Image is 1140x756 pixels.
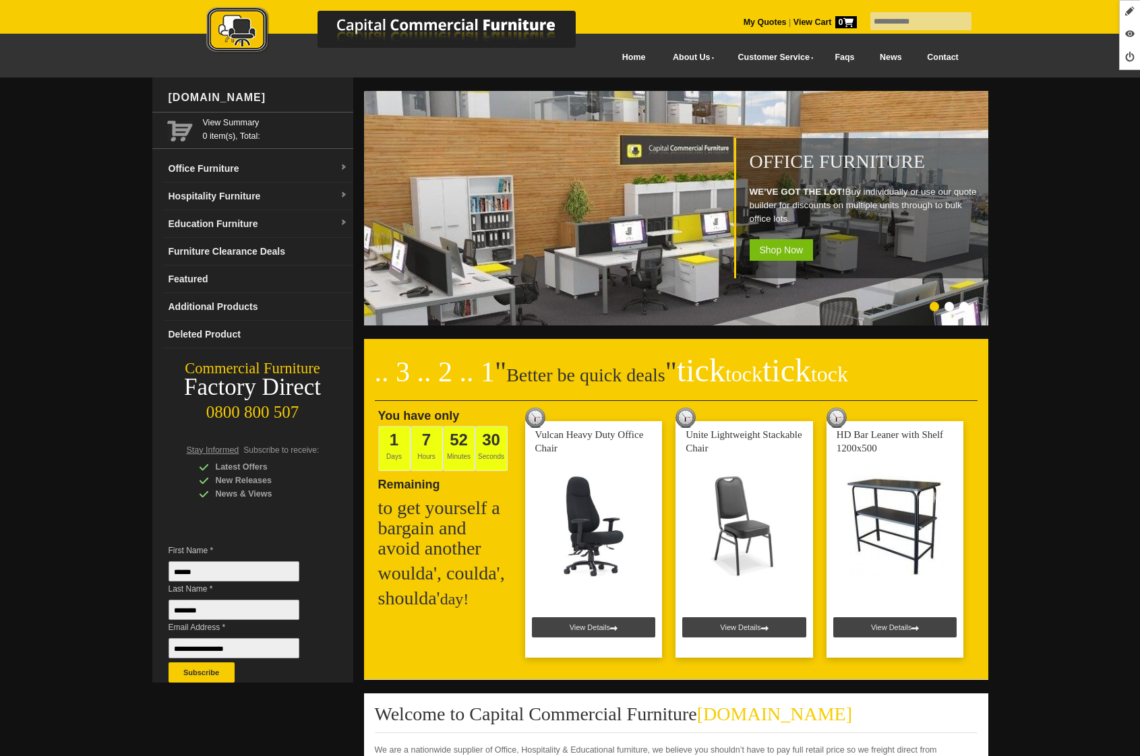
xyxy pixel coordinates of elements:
[199,487,327,501] div: News & Views
[750,185,982,226] p: Buy individually or use our quote builder for discounts on multiple units through to bulk office ...
[725,362,762,386] span: tock
[482,431,500,449] span: 30
[169,544,320,557] span: First Name *
[169,561,299,581] input: First Name *
[822,42,868,73] a: Faqs
[169,582,320,596] span: Last Name *
[169,621,320,634] span: Email Address *
[340,219,348,227] img: dropdown
[378,588,513,609] h2: shoulda'
[677,352,848,388] span: tick tick
[163,238,353,265] a: Furniture Clearance Deals
[665,356,848,387] span: "
[340,164,348,172] img: dropdown
[378,472,440,491] span: Remaining
[163,265,353,293] a: Featured
[163,77,353,118] div: [DOMAIN_NAME]
[169,662,235,683] button: Subscribe
[750,152,982,172] h1: Office Furniture
[867,42,914,73] a: News
[811,362,848,386] span: tock
[697,703,852,724] span: [DOMAIN_NAME]
[199,474,327,487] div: New Releases
[750,239,814,261] span: Shop Now
[835,16,857,28] span: 0
[203,116,348,129] a: View Summary
[723,42,822,73] a: Customer Service
[152,378,353,397] div: Factory Direct
[827,408,847,428] img: tick tock deal clock
[525,408,545,428] img: tick tock deal clock
[378,426,411,471] span: Days
[169,7,641,60] a: Capital Commercial Furniture Logo
[378,409,460,422] span: You have only
[750,187,845,197] strong: WE'VE GOT THE LOT!
[375,360,978,401] h2: Better be quick deals
[375,704,978,733] h2: Welcome to Capital Commercial Furniture
[495,356,506,387] span: "
[744,18,787,27] a: My Quotes
[959,302,969,311] li: Page dot 3
[793,18,857,27] strong: View Cart
[364,91,991,325] img: Office Furniture
[364,318,991,327] a: Office Furniture WE'VE GOT THE LOT!Buy individually or use our quote builder for discounts on mul...
[440,590,469,608] span: day!
[411,426,443,471] span: Hours
[475,426,508,471] span: Seconds
[169,638,299,658] input: Email Address *
[443,426,475,471] span: Minutes
[187,445,239,455] span: Stay Informed
[791,18,856,27] a: View Cart0
[163,321,353,348] a: Deleted Product
[340,191,348,199] img: dropdown
[914,42,971,73] a: Contact
[169,7,641,56] img: Capital Commercial Furniture Logo
[658,42,723,73] a: About Us
[676,408,696,428] img: tick tock deal clock
[378,498,513,559] h2: to get yourself a bargain and avoid another
[243,445,319,455] span: Subscribe to receive:
[930,302,939,311] li: Page dot 1
[422,431,431,449] span: 7
[163,183,353,210] a: Hospitality Furnituredropdown
[944,302,954,311] li: Page dot 2
[199,460,327,474] div: Latest Offers
[203,116,348,141] span: 0 item(s), Total:
[169,600,299,620] input: Last Name *
[375,356,496,387] span: .. 3 .. 2 .. 1
[450,431,468,449] span: 52
[152,396,353,422] div: 0800 800 507
[163,293,353,321] a: Additional Products
[163,210,353,238] a: Education Furnituredropdown
[390,431,398,449] span: 1
[152,359,353,378] div: Commercial Furniture
[378,563,513,584] h2: woulda', coulda',
[163,155,353,183] a: Office Furnituredropdown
